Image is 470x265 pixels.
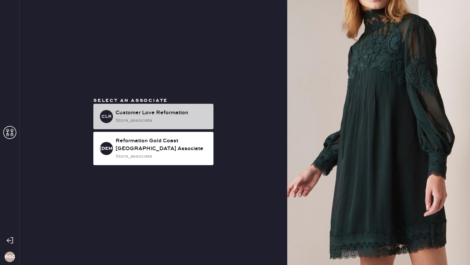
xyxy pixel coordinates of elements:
div: store_associate [116,153,208,160]
div: Customer Love Reformation [116,109,208,117]
h3: [DEMOGRAPHIC_DATA] [100,146,113,151]
h3: RGCC [5,255,15,259]
div: Reformation Gold Coast [GEOGRAPHIC_DATA] Associate [116,137,208,153]
span: Select an associate [93,98,168,103]
div: store_associate [116,117,208,124]
h3: CLR [102,114,112,119]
